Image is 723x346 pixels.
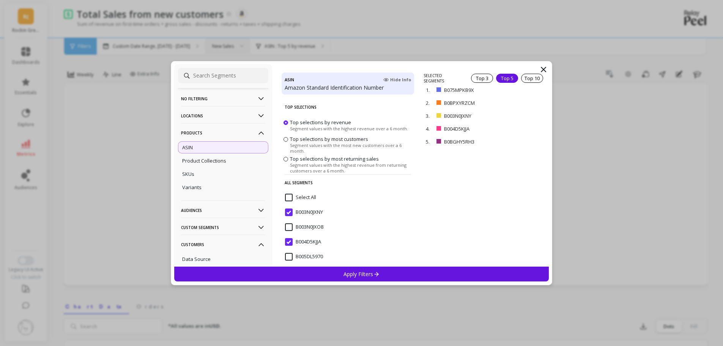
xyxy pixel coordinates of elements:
[285,194,316,201] span: Select All
[426,87,433,93] p: 1.
[426,125,433,132] p: 4.
[285,253,323,261] span: B005DL5970
[285,84,411,92] p: Amazon Standard Identification Number
[285,76,294,84] h4: ASIN
[285,209,323,216] span: B003N0JXNY
[496,74,518,83] div: Top 5
[444,100,509,106] p: B0BPXYRZCM
[426,112,433,119] p: 3.
[181,201,265,220] p: Audiences
[444,125,507,132] p: B004D5KJJA
[290,125,408,131] span: Segment values with the highest revenue over a 6 month.
[383,77,411,83] span: Hide Info
[181,123,265,142] p: Products
[285,223,323,231] span: B003N0JXO8
[444,138,509,145] p: B0BGHY5RH3
[181,235,265,254] p: Customers
[424,73,462,84] p: SELECTED SEGMENTS
[471,74,493,83] div: Top 3
[181,89,265,108] p: No filtering
[290,136,368,142] span: Top selections by most customers
[285,174,411,191] p: All Segments
[285,238,321,246] span: B004D5KJJA
[182,144,193,151] p: ASIN
[178,68,268,83] input: Search Segments
[182,184,202,191] p: Variants
[285,99,411,115] p: Top Selections
[521,74,543,83] div: Top 10
[426,138,433,145] p: 5.
[290,155,379,162] span: Top selections by most returning sales
[426,100,433,106] p: 2.
[182,171,194,177] p: SKUs
[182,256,211,262] p: Data Source
[182,157,226,164] p: Product Collections
[444,112,508,119] p: B003N0JXNY
[290,118,351,125] span: Top selections by revenue
[343,270,380,278] p: Apply Filters
[181,106,265,125] p: Locations
[181,218,265,237] p: Custom Segments
[290,162,412,174] span: Segment values with the highest revenue from returning customers over a 6 month.
[444,87,509,93] p: B075MPKB9X
[290,142,412,154] span: Segment values with the most new customers over a 6 month.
